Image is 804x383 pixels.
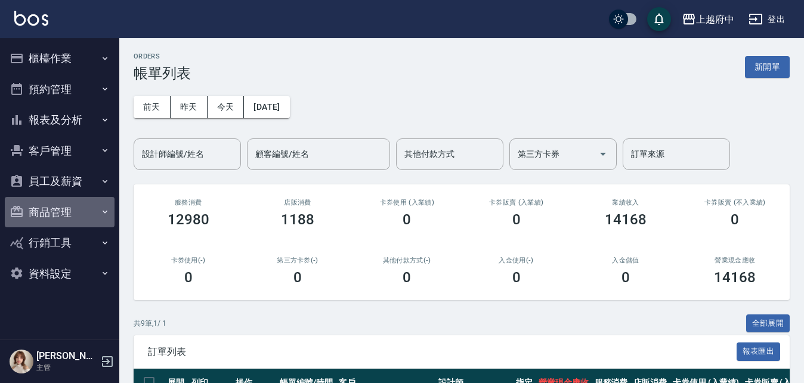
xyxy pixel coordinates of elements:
p: 共 9 筆, 1 / 1 [134,318,166,329]
h3: 0 [621,269,630,286]
img: Logo [14,11,48,26]
button: 報表匯出 [737,342,781,361]
a: 新開單 [745,61,790,72]
button: 員工及薪資 [5,166,115,197]
button: 資料設定 [5,258,115,289]
button: 昨天 [171,96,208,118]
button: 前天 [134,96,171,118]
button: [DATE] [244,96,289,118]
h2: 入金儲值 [585,257,666,264]
h3: 0 [403,211,411,228]
h2: 其他付款方式(-) [367,257,447,264]
h3: 0 [731,211,739,228]
h3: 1188 [281,211,314,228]
button: 客戶管理 [5,135,115,166]
button: 新開單 [745,56,790,78]
img: Person [10,350,33,373]
h3: 0 [512,269,521,286]
h3: 14168 [714,269,756,286]
button: 櫃檯作業 [5,43,115,74]
button: 報表及分析 [5,104,115,135]
button: 行銷工具 [5,227,115,258]
h3: 0 [403,269,411,286]
h2: 入金使用(-) [476,257,556,264]
h3: 0 [512,211,521,228]
button: 商品管理 [5,197,115,228]
h3: 14168 [605,211,647,228]
button: 上越府中 [677,7,739,32]
button: 全部展開 [746,314,790,333]
h2: 業績收入 [585,199,666,206]
button: save [647,7,671,31]
h3: 0 [184,269,193,286]
h2: ORDERS [134,52,191,60]
button: 今天 [208,96,245,118]
div: 上越府中 [696,12,734,27]
button: 登出 [744,8,790,30]
h2: 卡券使用(-) [148,257,228,264]
h3: 服務消費 [148,199,228,206]
h3: 0 [293,269,302,286]
h2: 店販消費 [257,199,338,206]
h2: 卡券販賣 (不入業績) [695,199,775,206]
h5: [PERSON_NAME] [36,350,97,362]
button: Open [593,144,613,163]
h2: 卡券使用 (入業績) [367,199,447,206]
span: 訂單列表 [148,346,737,358]
p: 主管 [36,362,97,373]
a: 報表匯出 [737,345,781,357]
h2: 第三方卡券(-) [257,257,338,264]
h3: 12980 [168,211,209,228]
h3: 帳單列表 [134,65,191,82]
button: 預約管理 [5,74,115,105]
h2: 卡券販賣 (入業績) [476,199,556,206]
h2: 營業現金應收 [695,257,775,264]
